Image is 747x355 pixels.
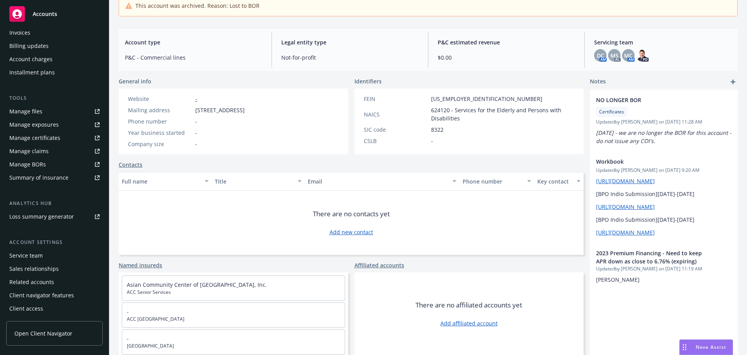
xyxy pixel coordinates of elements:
button: Nova Assist [679,339,733,355]
span: Identifiers [354,77,382,85]
span: - [195,129,197,137]
span: Certificates [599,108,624,115]
div: NAICS [364,110,428,118]
a: Manage exposures [6,118,103,131]
a: Named insureds [119,261,162,269]
span: [US_EMPLOYER_IDENTIFICATION_NUMBER] [431,95,542,103]
span: Workbook [596,157,711,166]
div: Related accounts [9,276,54,288]
span: General info [119,77,151,85]
a: - [127,335,129,342]
span: Accounts [33,11,57,17]
span: P&C - Commercial lines [125,53,262,62]
a: Client navigator features [6,289,103,302]
a: Sales relationships [6,263,103,275]
div: Billing updates [9,40,49,52]
div: Account settings [6,238,103,246]
span: 2023 Premium Financing - Need to keep APR down as close to 6.76% (expiring) [596,249,711,265]
button: Phone number [459,172,534,191]
button: Email [305,172,459,191]
span: There are no contacts yet [313,209,390,219]
span: Open Client Navigator [14,329,72,337]
span: - [195,140,197,148]
div: Manage files [9,105,42,118]
div: Account charges [9,53,53,65]
span: This account was archived. Reason: Lost to BOR [135,2,260,10]
a: Invoices [6,26,103,39]
span: ACC Senior Services [127,289,340,296]
div: Manage certificates [9,132,60,144]
div: Full name [122,177,200,185]
span: DC [597,51,604,60]
span: Updated by [PERSON_NAME] on [DATE] 11:19 AM [596,265,731,272]
span: 8322 [431,125,444,134]
a: [URL][DOMAIN_NAME] [596,229,655,236]
em: [DATE] - we are no longer the BOR for this account - do not issue any COI's. [596,129,733,145]
a: Related accounts [6,276,103,288]
div: Company size [128,140,192,148]
p: [BPO Indio Submission][DATE]-[DATE] [596,190,731,198]
div: Email [308,177,448,185]
span: 624120 - Services for the Elderly and Persons with Disabilities [431,106,575,122]
div: Analytics hub [6,200,103,207]
a: Accounts [6,3,103,25]
div: Drag to move [680,340,689,355]
a: Service team [6,249,103,262]
a: Manage claims [6,145,103,157]
span: There are no affiliated accounts yet [416,300,522,310]
button: Key contact [534,172,584,191]
span: [PERSON_NAME] [596,276,640,283]
div: Manage BORs [9,158,46,171]
a: Affiliated accounts [354,261,404,269]
a: [URL][DOMAIN_NAME] [596,177,655,185]
span: Updated by [PERSON_NAME] on [DATE] 11:28 AM [596,118,731,125]
a: - [195,95,197,102]
a: Installment plans [6,66,103,79]
span: Not-for-profit [281,53,419,62]
a: Asian Community Center of [GEOGRAPHIC_DATA], Inc. [127,281,267,288]
p: [BPO Indio Submission][DATE]-[DATE] [596,215,731,224]
span: Notes [590,77,606,87]
span: [STREET_ADDRESS] [195,106,245,114]
div: Manage claims [9,145,49,157]
div: NO LONGER BORCertificatesUpdatedby [PERSON_NAME] on [DATE] 11:28 AM[DATE] - we are no longer the ... [590,90,738,151]
span: Account type [125,38,262,46]
img: photo [636,49,649,62]
div: Invoices [9,26,30,39]
span: Servicing team [594,38,731,46]
div: Mailing address [128,106,192,114]
span: Legal entity type [281,38,419,46]
a: Account charges [6,53,103,65]
span: ACC [GEOGRAPHIC_DATA] [127,316,340,323]
span: Nova Assist [696,344,726,350]
a: - [127,308,129,315]
div: Title [215,177,293,185]
div: Phone number [128,117,192,125]
div: Sales relationships [9,263,59,275]
span: MS [610,51,619,60]
div: FEIN [364,95,428,103]
span: Updated by [PERSON_NAME] on [DATE] 9:20 AM [596,167,731,174]
a: Add affiliated account [440,319,498,327]
a: Manage certificates [6,132,103,144]
a: Contacts [119,161,142,169]
button: Title [212,172,305,191]
div: Service team [9,249,43,262]
div: Key contact [537,177,572,185]
a: Summary of insurance [6,171,103,184]
a: Billing updates [6,40,103,52]
span: $0.00 [438,53,575,62]
div: CSLB [364,137,428,145]
span: - [431,137,433,145]
div: Phone number [463,177,522,185]
span: P&C estimated revenue [438,38,575,46]
div: Summary of insurance [9,171,68,184]
div: Manage exposures [9,118,59,131]
div: Installment plans [9,66,55,79]
div: Loss summary generator [9,210,74,223]
div: SIC code [364,125,428,134]
a: Client access [6,302,103,315]
div: Client navigator features [9,289,74,302]
span: MC [624,51,633,60]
